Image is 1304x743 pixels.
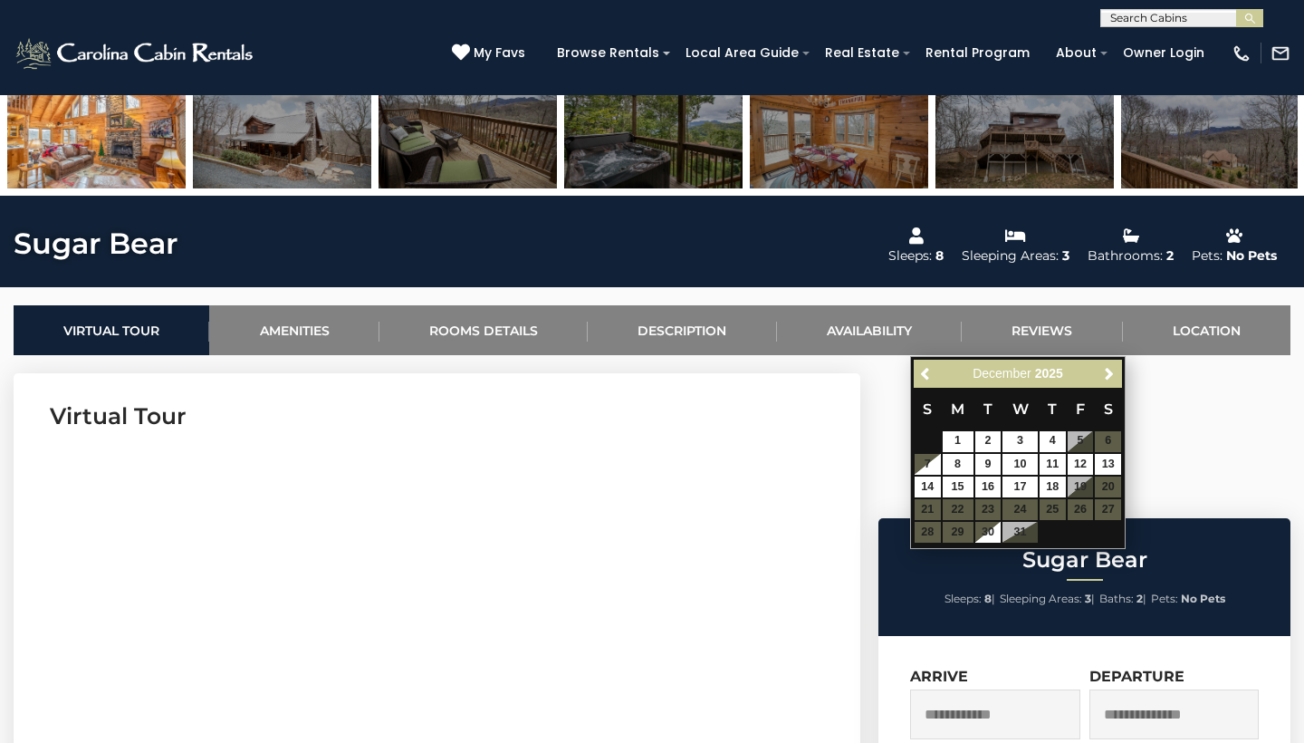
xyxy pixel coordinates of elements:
span: My Favs [474,43,525,63]
strong: 2 [1136,592,1143,605]
a: 18 [1040,477,1066,497]
span: Pets: [1151,592,1178,605]
a: 2 [975,431,1002,452]
label: Arrive [910,668,968,685]
a: 12 [1068,454,1094,475]
a: 13 [1095,454,1121,475]
a: 1 [943,431,973,452]
span: Thursday [1048,400,1057,418]
a: 10 [1002,454,1037,475]
span: Sleeps: [944,592,982,605]
a: Owner Login [1114,39,1213,67]
label: Departure [1089,668,1184,685]
li: | [944,587,995,611]
strong: 3 [1085,592,1091,605]
a: Description [588,305,776,355]
li: | [1099,587,1146,611]
a: Virtual Tour [14,305,209,355]
a: Amenities [209,305,379,355]
a: 3 [1002,431,1037,452]
h2: Sugar Bear [883,548,1286,572]
a: 16 [975,477,1002,497]
img: phone-regular-white.png [1232,43,1251,63]
a: Previous [916,362,938,385]
a: 17 [1002,477,1037,497]
a: Rental Program [916,39,1039,67]
span: 2025 [1035,366,1063,381]
img: White-1-2.png [14,35,258,72]
a: Rooms Details [379,305,588,355]
a: Availability [777,305,962,355]
img: mail-regular-white.png [1270,43,1290,63]
a: Browse Rentals [548,39,668,67]
span: Friday [1076,400,1085,418]
a: Real Estate [816,39,908,67]
img: 163275040 [935,75,1114,188]
a: 4 [1040,431,1066,452]
span: Next [1102,366,1117,381]
a: 7 [915,454,941,475]
a: 15 [943,477,973,497]
img: 163275037 [379,75,557,188]
a: My Favs [452,43,530,63]
a: 11 [1040,454,1066,475]
img: 163275041 [1121,75,1299,188]
span: Tuesday [983,400,992,418]
img: 163275038 [564,75,743,188]
a: 30 [975,522,1002,543]
li: | [1000,587,1095,611]
img: 163275036 [193,75,371,188]
a: Location [1123,305,1290,355]
img: 163275039 [750,75,928,188]
span: December [973,366,1031,381]
span: Saturday [1104,400,1113,418]
span: Wednesday [1012,400,1029,418]
span: Sleeping Areas: [1000,592,1082,605]
a: Local Area Guide [676,39,808,67]
a: Reviews [962,305,1122,355]
span: Baths: [1099,592,1134,605]
strong: 8 [984,592,992,605]
span: Monday [951,400,964,418]
img: 163275035 [7,75,186,188]
span: Previous [919,366,934,381]
a: About [1047,39,1106,67]
a: 9 [975,454,1002,475]
a: 14 [915,477,941,497]
span: Sunday [923,400,932,418]
a: Next [1098,362,1120,385]
strong: No Pets [1181,592,1225,605]
h3: Virtual Tour [50,400,824,432]
a: 8 [943,454,973,475]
